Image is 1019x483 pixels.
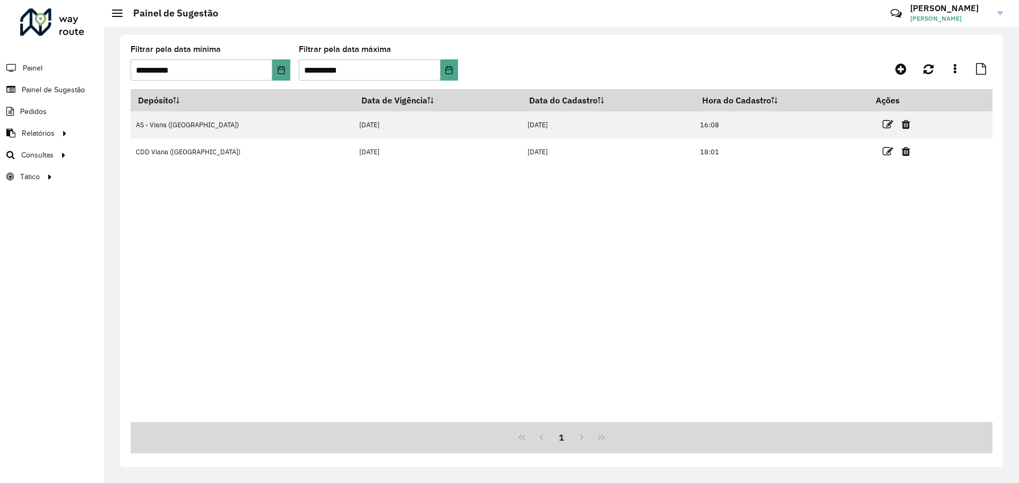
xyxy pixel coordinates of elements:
[354,138,522,165] td: [DATE]
[695,138,869,165] td: 18:01
[885,2,908,25] a: Contato Rápido
[21,150,54,161] span: Consultas
[441,59,458,81] button: Choose Date
[20,171,40,182] span: Tático
[22,84,85,95] span: Painel de Sugestão
[902,117,910,131] a: Excluir
[910,14,990,23] span: [PERSON_NAME]
[695,89,869,111] th: Hora do Cadastro
[123,7,218,19] h2: Painel de Sugestão
[22,128,55,139] span: Relatórios
[131,111,354,138] td: AS - Viana ([GEOGRAPHIC_DATA])
[522,89,695,111] th: Data do Cadastro
[354,89,522,111] th: Data de Vigência
[131,89,354,111] th: Depósito
[551,427,572,447] button: 1
[695,111,869,138] td: 16:08
[910,3,990,13] h3: [PERSON_NAME]
[131,138,354,165] td: CDD Viana ([GEOGRAPHIC_DATA])
[869,89,932,111] th: Ações
[131,43,221,56] label: Filtrar pela data mínima
[522,138,695,165] td: [DATE]
[20,106,47,117] span: Pedidos
[299,43,391,56] label: Filtrar pela data máxima
[354,111,522,138] td: [DATE]
[883,144,893,159] a: Editar
[23,63,42,74] span: Painel
[272,59,290,81] button: Choose Date
[522,111,695,138] td: [DATE]
[902,144,910,159] a: Excluir
[883,117,893,131] a: Editar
